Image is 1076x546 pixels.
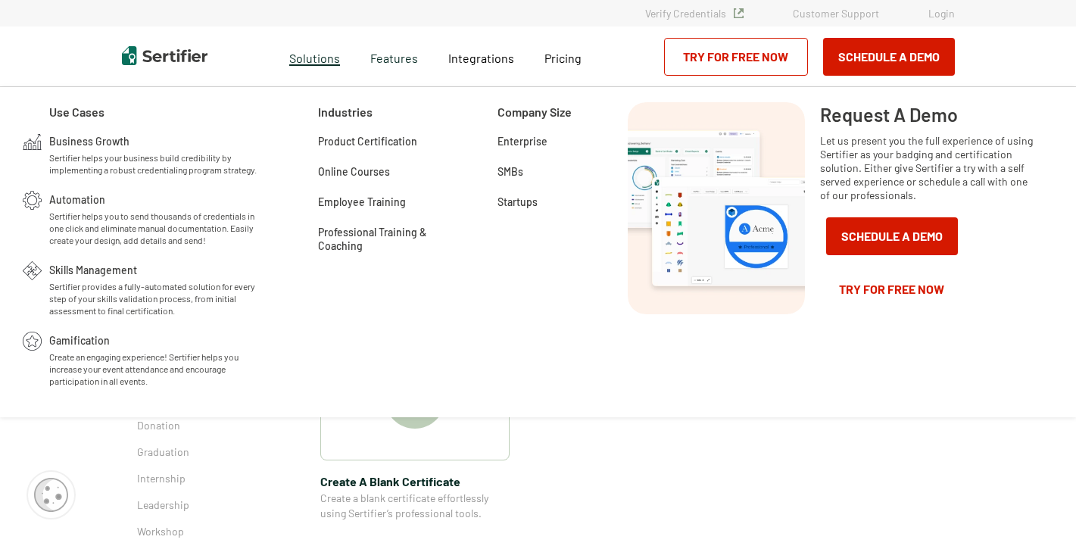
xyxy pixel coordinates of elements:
[34,478,68,512] img: Cookie Popup Icon
[820,102,958,126] span: Request A Demo
[1000,473,1076,546] iframe: Chat Widget
[497,133,547,148] a: Enterprise
[49,210,269,246] span: Sertifier helps you to send thousands of credentials in one click and eliminate manual documentat...
[448,47,514,66] a: Integrations
[49,191,269,246] a: AutomationSertifier helps you to send thousands of credentials in one click and eliminate manual ...
[664,38,808,76] a: Try for Free Now
[49,102,104,121] span: Use Cases
[49,280,269,317] span: Sertifier provides a fully-automated solution for every step of your skills validation process, f...
[49,261,269,317] a: Skills ManagementSertifier provides a fully-automated solution for every step of your skills vali...
[49,332,110,347] span: Gamification
[820,270,964,308] a: Try for Free Now
[544,47,582,66] a: Pricing
[826,217,958,255] button: Schedule a Demo
[122,46,207,65] img: Sertifier | Digital Credentialing Platform
[820,134,1038,202] span: Let us present you the full experience of using Sertifier as your badging and certification solut...
[49,261,137,276] span: Skills Management
[370,47,418,66] span: Features
[793,7,879,20] a: Customer Support
[23,261,42,280] img: Skills Management Icon
[320,472,510,491] span: Create A Blank Certificate
[49,191,105,206] span: Automation
[23,191,42,210] img: Automation Icon
[23,332,42,351] img: Gamification Icon
[544,51,582,65] span: Pricing
[645,7,744,20] a: Verify Credentials
[137,498,273,513] a: Leadership
[23,133,42,151] img: Business Growth Icon
[497,163,523,178] a: SMBs
[318,133,417,148] a: Product Certification
[497,193,538,208] a: Startups
[448,51,514,65] span: Integrations
[318,223,448,239] a: Professional Training & Coaching
[318,193,406,208] a: Employee Training
[49,332,269,387] a: GamificationCreate an engaging experience! Sertifier helps you increase your event attendance and...
[137,445,273,460] a: Graduation
[628,102,805,314] img: Request A Demo
[49,133,269,176] a: Business GrowthSertifier helps your business build credibility by implementing a robust credentia...
[320,491,510,521] span: Create a blank certificate effortlessly using Sertifier’s professional tools.
[928,7,955,20] a: Login
[49,151,269,176] span: Sertifier helps your business build credibility by implementing a robust credentialing program st...
[137,471,273,486] a: Internship
[49,351,269,387] span: Create an engaging experience! Sertifier helps you increase your event attendance and encourage p...
[734,8,744,18] img: Verified
[49,133,129,148] span: Business Growth
[137,524,273,539] a: Workshop
[823,38,955,76] button: Schedule a Demo
[497,102,572,121] span: Company Size
[318,163,390,178] a: Online Courses
[318,102,373,121] span: Industries
[137,418,273,433] a: Donation
[289,47,340,66] span: Solutions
